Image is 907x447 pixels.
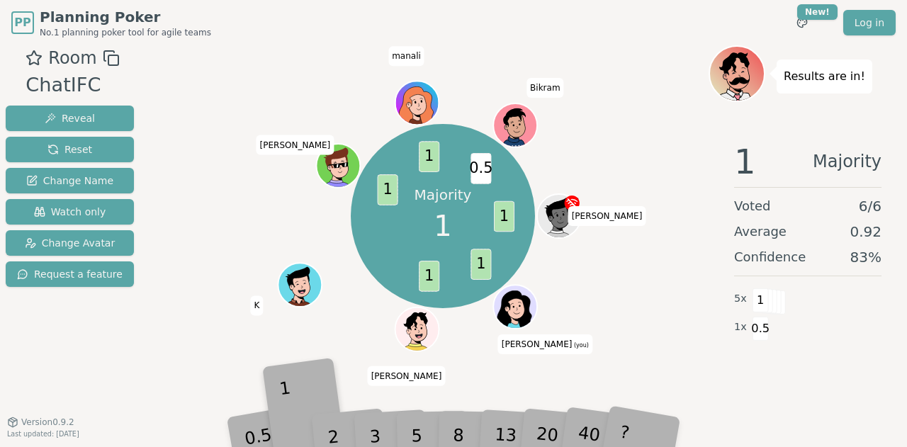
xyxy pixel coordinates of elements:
span: 6 / 6 [859,196,881,216]
span: 1 [419,261,439,292]
span: Click to change your name [257,135,334,155]
span: 1 [434,205,451,247]
span: 0.5 [753,317,769,341]
span: Planning Poker [40,7,211,27]
button: Watch only [6,199,134,225]
button: Add as favourite [26,45,43,71]
span: No.1 planning poker tool for agile teams [40,27,211,38]
span: Reset [47,142,92,157]
div: ChatIFC [26,71,119,100]
span: 1 [419,141,439,172]
button: Request a feature [6,261,134,287]
span: Version 0.9.2 [21,417,74,428]
span: Watch only [34,205,106,219]
span: 1 [734,145,756,179]
span: Click to change your name [388,46,424,66]
span: Change Avatar [25,236,116,250]
span: (you) [572,342,589,349]
a: Log in [843,10,896,35]
span: Click to change your name [250,295,263,315]
span: Click to change your name [368,366,446,386]
button: Change Name [6,168,134,193]
button: Reveal [6,106,134,131]
button: New! [789,10,815,35]
span: 1 [494,200,514,232]
span: 5 x [734,291,747,307]
p: Results are in! [784,67,865,86]
span: Prakhar is the host [568,196,579,206]
button: Change Avatar [6,230,134,256]
span: PP [14,14,30,31]
span: Click to change your name [568,206,646,226]
span: Room [48,45,96,71]
button: Reset [6,137,134,162]
span: Average [734,222,787,242]
a: PPPlanning PokerNo.1 planning poker tool for agile teams [11,7,211,38]
span: 1 [378,174,398,205]
button: Click to change your avatar [495,286,536,327]
span: Reveal [45,111,95,125]
div: New! [797,4,838,20]
span: Last updated: [DATE] [7,430,79,438]
span: Majority [813,145,881,179]
span: Request a feature [17,267,123,281]
span: Confidence [734,247,806,267]
button: Version0.9.2 [7,417,74,428]
span: Change Name [26,174,113,188]
span: 1 [471,249,491,280]
span: Click to change your name [526,78,564,98]
span: 83 % [850,247,881,267]
span: Voted [734,196,771,216]
span: 1 x [734,319,747,335]
span: 0.92 [850,222,881,242]
span: 1 [753,288,769,312]
span: 0.5 [471,153,491,184]
span: Click to change your name [498,334,592,354]
p: Majority [415,185,472,205]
